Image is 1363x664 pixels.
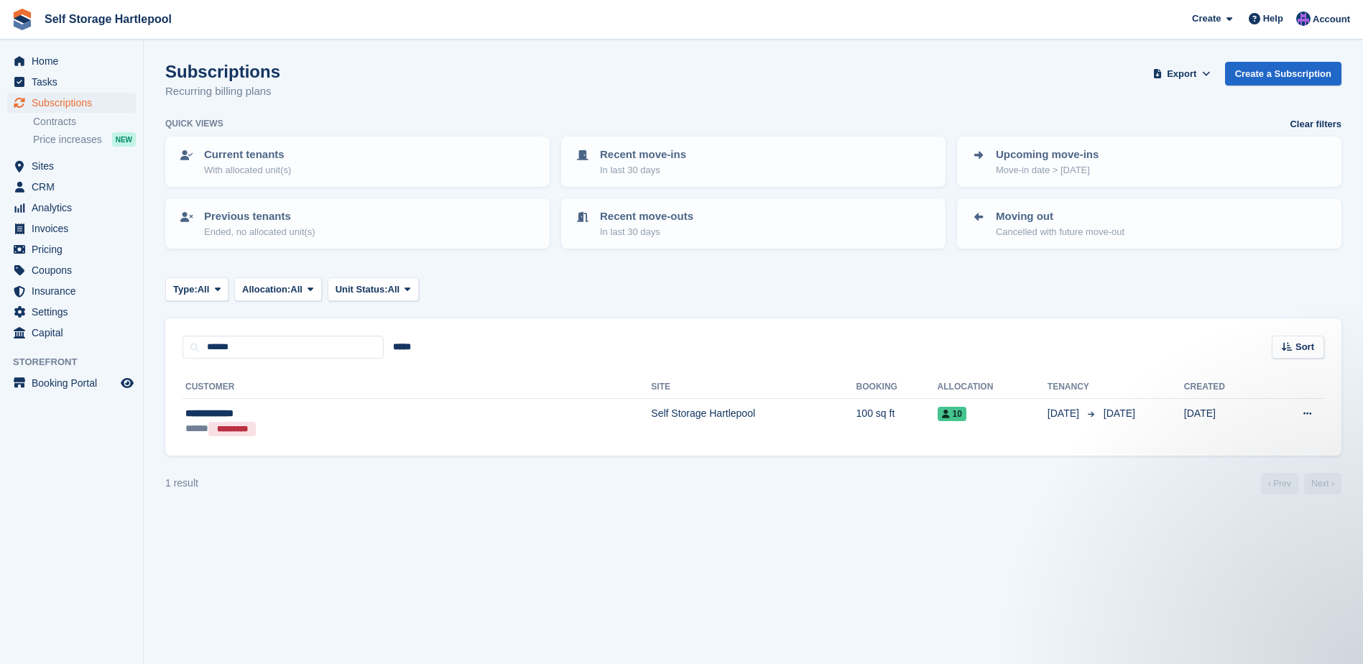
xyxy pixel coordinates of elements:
[1150,62,1214,86] button: Export
[1184,376,1265,399] th: Created
[165,62,280,81] h1: Subscriptions
[7,156,136,176] a: menu
[32,177,118,197] span: CRM
[165,476,198,491] div: 1 result
[600,163,686,177] p: In last 30 days
[1296,11,1311,26] img: Sean Wood
[112,132,136,147] div: NEW
[7,373,136,393] a: menu
[204,147,291,163] p: Current tenants
[996,163,1099,177] p: Move-in date > [DATE]
[165,117,223,130] h6: Quick views
[856,376,938,399] th: Booking
[32,218,118,239] span: Invoices
[242,282,290,297] span: Allocation:
[32,198,118,218] span: Analytics
[563,200,944,247] a: Recent move-outs In last 30 days
[7,239,136,259] a: menu
[32,323,118,343] span: Capital
[33,132,136,147] a: Price increases NEW
[204,225,315,239] p: Ended, no allocated unit(s)
[1167,67,1196,81] span: Export
[32,72,118,92] span: Tasks
[336,282,388,297] span: Unit Status:
[938,407,966,421] span: 10
[1104,407,1135,419] span: [DATE]
[7,281,136,301] a: menu
[1290,117,1341,132] a: Clear filters
[32,281,118,301] span: Insurance
[33,115,136,129] a: Contracts
[958,200,1340,247] a: Moving out Cancelled with future move-out
[1263,11,1283,26] span: Help
[600,147,686,163] p: Recent move-ins
[32,156,118,176] span: Sites
[7,198,136,218] a: menu
[32,239,118,259] span: Pricing
[182,376,651,399] th: Customer
[7,51,136,71] a: menu
[11,9,33,30] img: stora-icon-8386f47178a22dfd0bd8f6a31ec36ba5ce8667c1dd55bd0f319d3a0aa187defe.svg
[234,277,322,301] button: Allocation: All
[856,399,938,444] td: 100 sq ft
[996,225,1124,239] p: Cancelled with future move-out
[167,138,548,185] a: Current tenants With allocated unit(s)
[7,323,136,343] a: menu
[996,208,1124,225] p: Moving out
[958,138,1340,185] a: Upcoming move-ins Move-in date > [DATE]
[204,163,291,177] p: With allocated unit(s)
[7,218,136,239] a: menu
[651,376,856,399] th: Site
[938,376,1048,399] th: Allocation
[996,147,1099,163] p: Upcoming move-ins
[1313,12,1350,27] span: Account
[1261,473,1298,494] a: Previous
[600,208,693,225] p: Recent move-outs
[1258,473,1344,494] nav: Page
[563,138,944,185] a: Recent move-ins In last 30 days
[39,7,177,31] a: Self Storage Hartlepool
[33,133,102,147] span: Price increases
[328,277,419,301] button: Unit Status: All
[165,83,280,100] p: Recurring billing plans
[13,355,143,369] span: Storefront
[1192,11,1221,26] span: Create
[32,51,118,71] span: Home
[7,72,136,92] a: menu
[1184,399,1265,444] td: [DATE]
[167,200,548,247] a: Previous tenants Ended, no allocated unit(s)
[388,282,400,297] span: All
[204,208,315,225] p: Previous tenants
[32,302,118,322] span: Settings
[600,225,693,239] p: In last 30 days
[1304,473,1341,494] a: Next
[1225,62,1341,86] a: Create a Subscription
[290,282,302,297] span: All
[32,373,118,393] span: Booking Portal
[173,282,198,297] span: Type:
[1295,340,1314,354] span: Sort
[7,177,136,197] a: menu
[32,260,118,280] span: Coupons
[1048,406,1082,421] span: [DATE]
[119,374,136,392] a: Preview store
[165,277,228,301] button: Type: All
[198,282,210,297] span: All
[7,260,136,280] a: menu
[7,302,136,322] a: menu
[651,399,856,444] td: Self Storage Hartlepool
[1048,376,1098,399] th: Tenancy
[32,93,118,113] span: Subscriptions
[7,93,136,113] a: menu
